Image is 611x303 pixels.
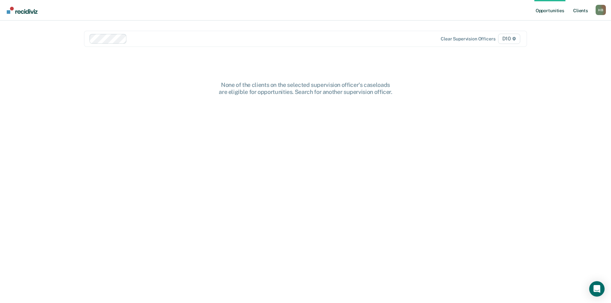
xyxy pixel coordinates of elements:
[589,281,605,297] div: Open Intercom Messenger
[441,36,495,42] div: Clear supervision officers
[596,5,606,15] button: Profile dropdown button
[203,81,408,95] div: None of the clients on the selected supervision officer's caseloads are eligible for opportunitie...
[7,7,38,14] img: Recidiviz
[498,34,520,44] span: D10
[596,5,606,15] div: H B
